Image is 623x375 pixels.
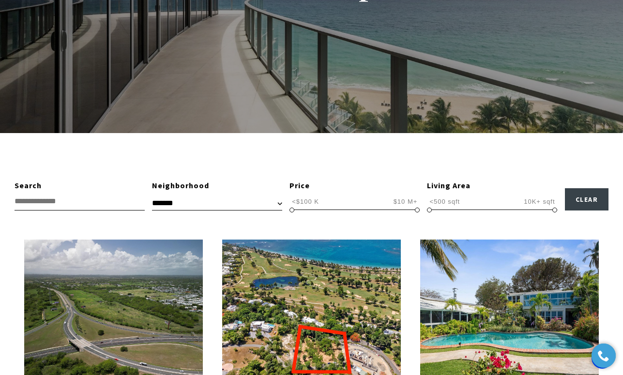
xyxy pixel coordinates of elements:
[427,197,462,206] span: <500 sqft
[289,197,321,206] span: <$100 K
[289,180,420,192] div: Price
[15,180,145,192] div: Search
[521,197,557,206] span: 10K+ sqft
[152,180,282,192] div: Neighborhood
[391,197,420,206] span: $10 M+
[565,188,609,210] button: Clear
[427,180,557,192] div: Living Area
